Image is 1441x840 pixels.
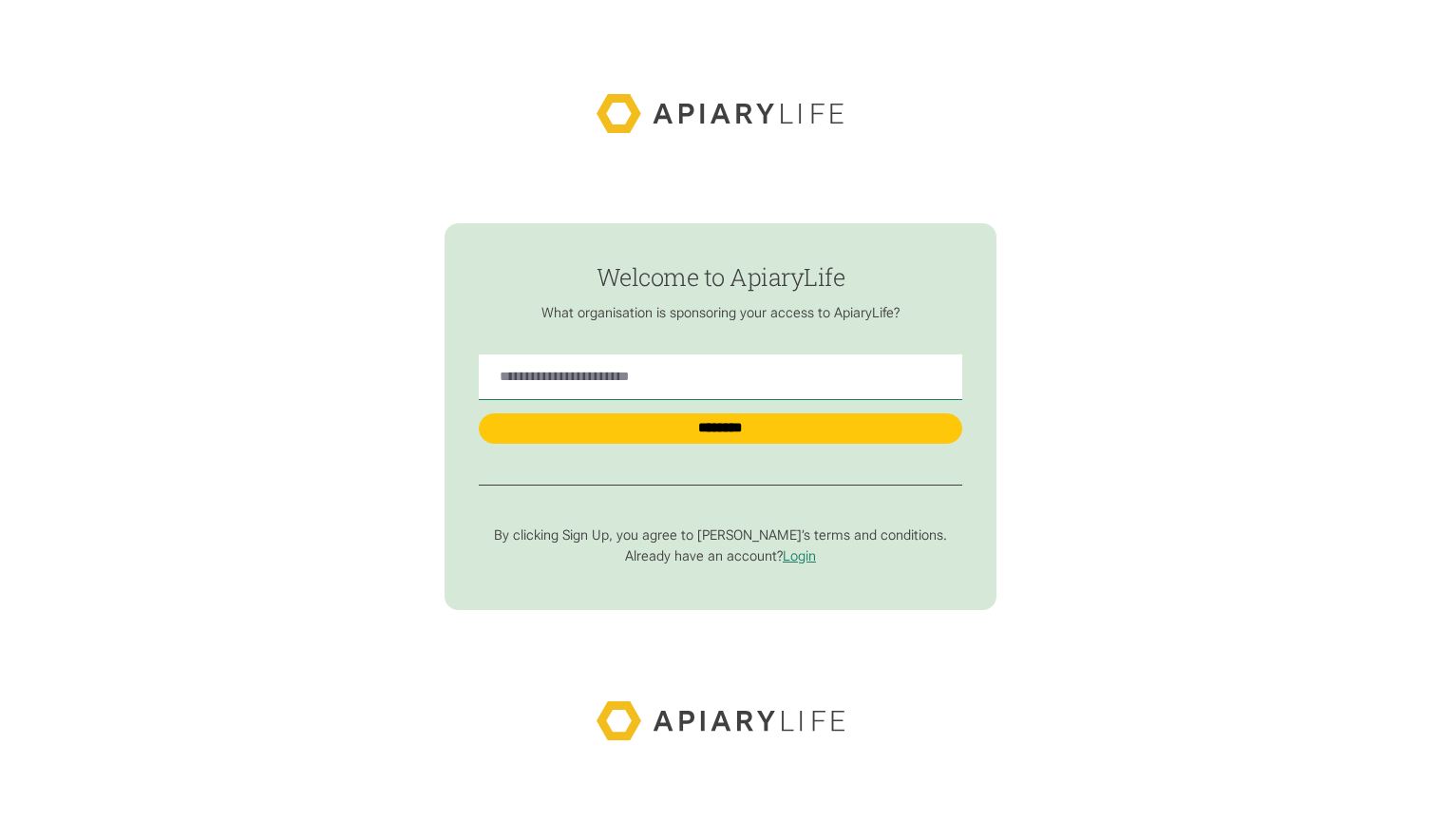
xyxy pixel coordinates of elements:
[445,223,996,610] form: find-employer
[783,548,816,564] a: Login
[479,527,962,544] p: By clicking Sign Up, you agree to [PERSON_NAME]’s terms and conditions.
[479,548,962,565] p: Already have an account?
[479,305,962,322] p: What organisation is sponsoring your access to ApiaryLife?
[479,264,962,291] h1: Welcome to ApiaryLife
